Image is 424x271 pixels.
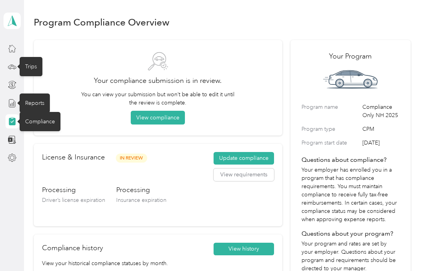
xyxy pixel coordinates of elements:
[42,197,105,203] span: Driver’s license expiration
[214,152,274,165] button: Update compliance
[116,185,166,195] h3: Processing
[302,166,400,223] p: Your employer has enrolled you in a program that has compliance requirements. You must maintain c...
[362,103,400,119] span: Compliance Only NH 2025
[362,139,400,147] span: [DATE]
[116,154,147,163] span: In Review
[42,185,105,195] h3: Processing
[34,18,170,26] h1: Program Compliance Overview
[42,243,103,253] h2: Compliance history
[380,227,424,271] iframe: Everlance-gr Chat Button Frame
[302,125,360,133] label: Program type
[302,103,360,119] label: Program name
[42,152,105,163] h2: License & Insurance
[20,93,50,113] div: Reports
[302,139,360,147] label: Program start date
[81,90,235,107] p: You can view your submission but won’t be able to edit it until the review is complete.
[131,111,185,125] button: View compliance
[20,57,42,76] div: Trips
[362,125,400,133] span: CPM
[302,155,400,165] h4: Questions about compliance?
[45,75,271,86] h2: Your compliance submission is in review.
[20,112,60,131] div: Compliance
[302,229,400,238] h4: Questions about your program?
[42,259,274,267] p: View your historical compliance statuses by month.
[116,197,166,203] span: Insurance expiration
[214,243,274,255] button: View history
[214,168,274,181] button: View requirements
[302,51,400,62] h2: Your Program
